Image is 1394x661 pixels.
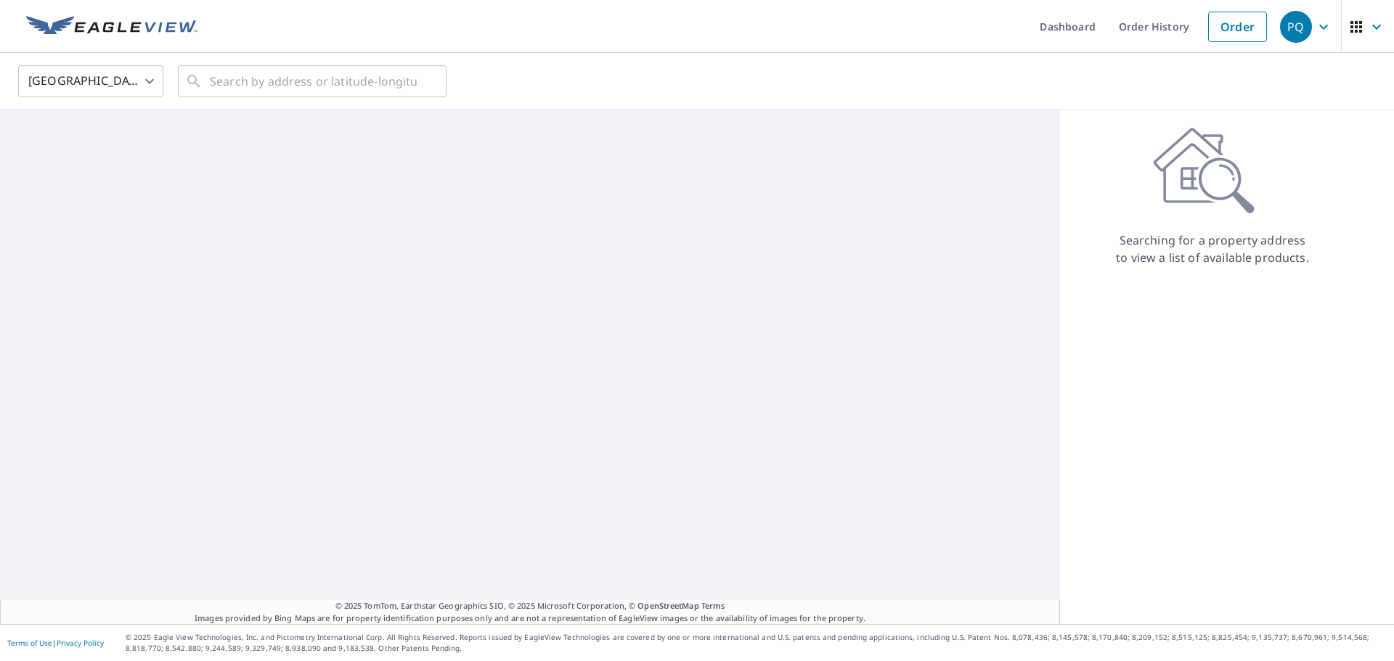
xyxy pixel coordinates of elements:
[7,639,104,647] p: |
[18,61,163,102] div: [GEOGRAPHIC_DATA]
[57,638,104,648] a: Privacy Policy
[7,638,52,648] a: Terms of Use
[1280,11,1312,43] div: PQ
[210,61,417,102] input: Search by address or latitude-longitude
[637,600,698,611] a: OpenStreetMap
[335,600,725,612] span: © 2025 TomTom, Earthstar Geographics SIO, © 2025 Microsoft Corporation, ©
[701,600,725,611] a: Terms
[126,632,1387,654] p: © 2025 Eagle View Technologies, Inc. and Pictometry International Corp. All Rights Reserved. Repo...
[1208,12,1267,42] a: Order
[26,16,197,38] img: EV Logo
[1115,231,1310,266] p: Searching for a property address to view a list of available products.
